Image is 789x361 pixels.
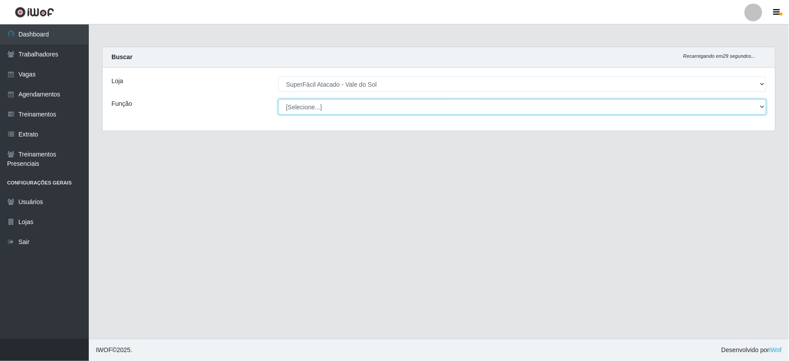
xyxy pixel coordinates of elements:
strong: Buscar [111,53,132,60]
span: © 2025 . [96,345,132,355]
a: iWof [769,346,782,353]
label: Função [111,99,132,108]
span: Desenvolvido por [722,345,782,355]
img: CoreUI Logo [15,7,54,18]
label: Loja [111,76,123,86]
i: Recarregando em 29 segundos... [683,53,756,59]
span: IWOF [96,346,112,353]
